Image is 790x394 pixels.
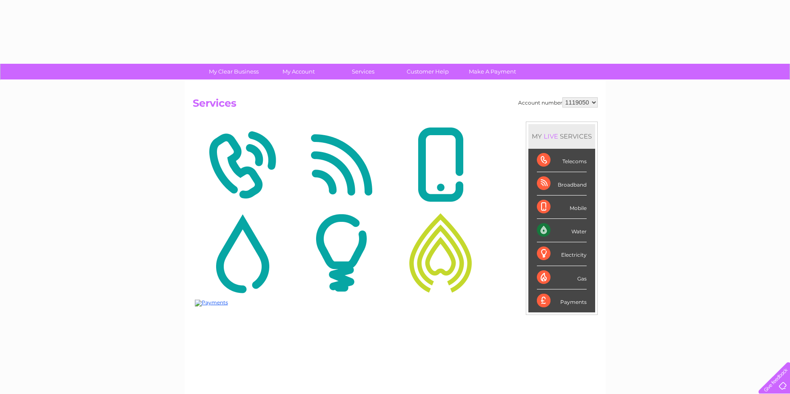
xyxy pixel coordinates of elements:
[537,289,587,312] div: Payments
[537,266,587,289] div: Gas
[393,124,488,206] img: Mobile
[542,132,560,140] div: LIVE
[537,242,587,266] div: Electricity
[537,219,587,242] div: Water
[518,97,598,108] div: Account number
[537,172,587,196] div: Broadband
[393,64,463,79] a: Customer Help
[195,212,290,294] img: Water
[537,196,587,219] div: Mobile
[294,124,389,206] img: Broadband
[195,124,290,206] img: Telecoms
[195,300,228,306] img: Payments
[328,64,398,79] a: Services
[199,64,269,79] a: My Clear Business
[537,149,587,172] div: Telecoms
[393,212,488,294] img: Gas
[263,64,334,79] a: My Account
[457,64,528,79] a: Make A Payment
[528,124,595,148] div: MY SERVICES
[294,212,389,294] img: Electricity
[193,97,598,113] h2: Services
